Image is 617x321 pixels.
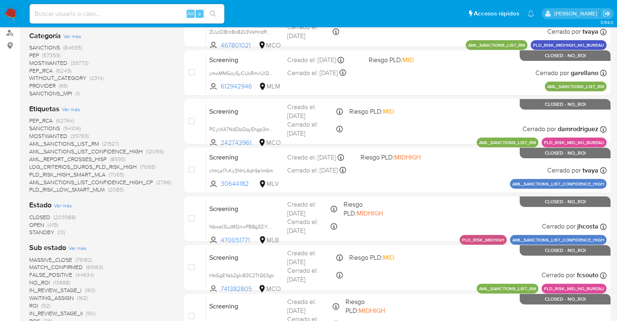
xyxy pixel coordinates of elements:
span: Alt [187,10,194,17]
p: marianela.tarsia@mercadolibre.com [554,10,600,17]
span: s [198,10,201,17]
span: 3.158.0 [600,19,613,26]
input: Buscar usuario o caso... [30,9,224,19]
button: search-icon [204,8,221,19]
a: Salir [602,9,611,18]
span: Accesos rápidos [474,9,519,18]
a: Notificaciones [527,10,534,17]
